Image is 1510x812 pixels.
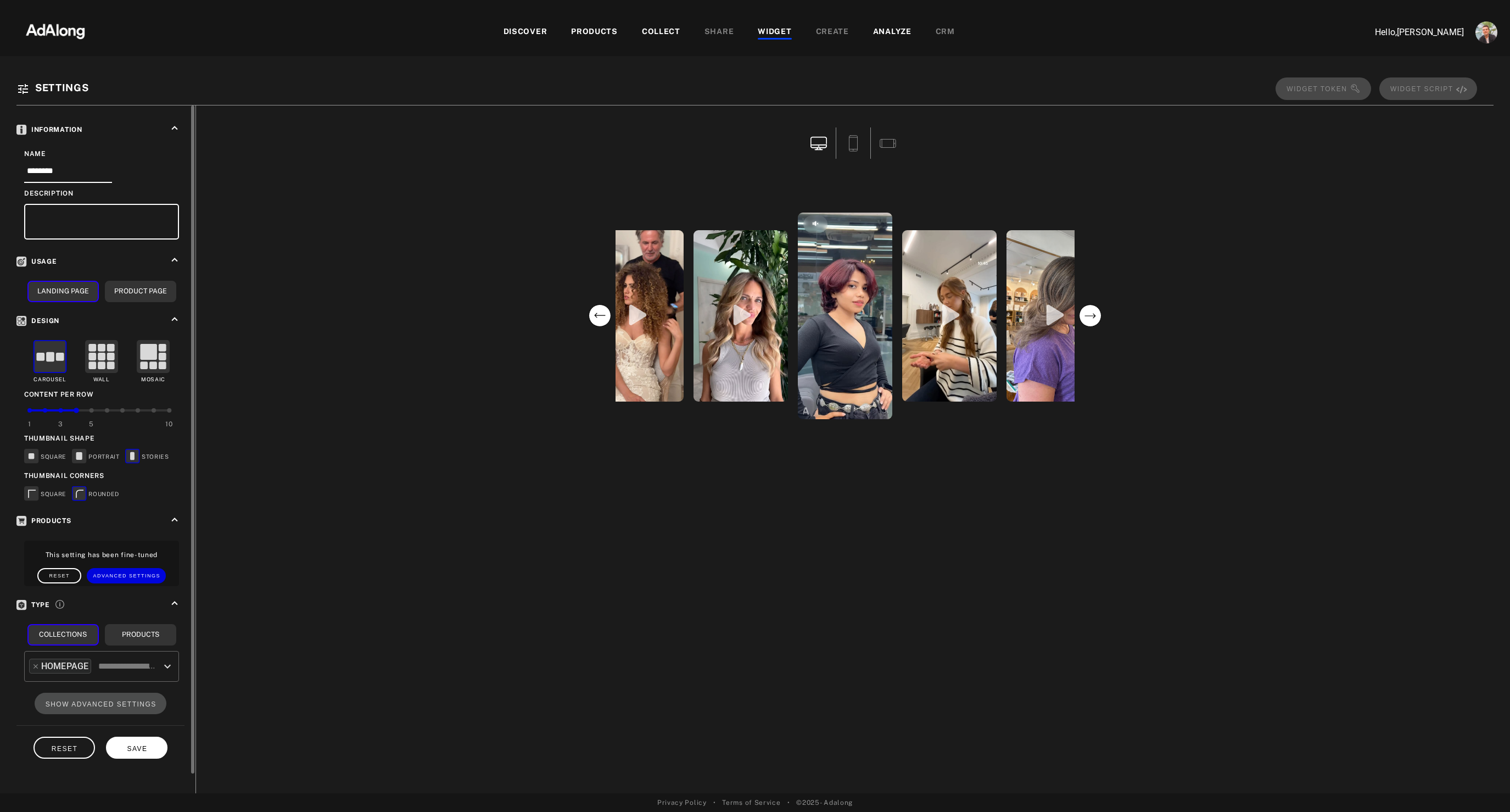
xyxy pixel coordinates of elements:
button: Advanced Settings [87,568,166,583]
div: CREATE [816,26,849,39]
div: Carousel [33,376,66,384]
div: 5 [89,419,94,429]
i: keyboard_arrow_up [169,254,181,266]
span: Usage [16,258,57,265]
a: Privacy Policy [657,798,707,808]
div: STORIES [125,449,169,465]
div: Mosaic [141,376,165,384]
div: open the preview of the instagram content created by satoshi.klein [691,228,790,404]
span: Design [16,317,59,325]
i: keyboard_arrow_up [169,514,181,526]
span: Products [16,517,71,525]
div: open the preview of the instagram content created by byalva_hair [900,228,999,404]
div: SHARE [704,26,734,39]
div: PRODUCTS [571,26,618,39]
img: 63233d7d88ed69de3c212112c67096b6.png [7,14,104,47]
i: keyboard_arrow_up [169,313,181,325]
img: ACg8ocLjEk1irI4XXb49MzUGwa4F_C3PpCyg-3CPbiuLEZrYEA=s96-c [1475,21,1497,43]
div: COLLECT [642,26,680,39]
button: Account settings [1473,19,1500,46]
span: ⚠️ Please save or reset your changes to copy the token [1276,77,1371,100]
span: © 2025 - Adalong [796,798,853,808]
div: open the preview of the instagram content created by tamm_doeshair [1004,228,1103,404]
div: SQUARE [24,449,66,465]
span: Advanced Settings [93,573,160,579]
div: Name [24,149,179,159]
i: keyboard_arrow_up [169,122,181,134]
span: Information [16,126,82,134]
button: SAVE [106,737,167,758]
div: Description [24,188,179,198]
span: RESET [52,745,78,753]
div: Content per row [24,390,179,399]
div: Thumbnail Corners [24,471,179,481]
span: Reset [49,573,70,579]
button: Collections [27,624,99,646]
p: This setting has been fine-tuned [27,550,176,560]
div: 10 [165,419,172,429]
button: Product Page [105,281,176,302]
i: keyboard_arrow_up [169,597,181,609]
span: Type [16,601,50,609]
span: SAVE [127,745,147,753]
button: Landing Page [27,281,99,302]
div: HOMEPAGE [41,660,88,672]
button: SHOW ADVANCED SETTINGS [35,693,167,714]
div: ANALYZE [873,26,911,39]
a: Terms of Service [722,798,780,808]
div: PORTRAIT [72,449,120,465]
span: Settings [35,82,89,93]
div: Wall [93,376,110,384]
span: ⚠️ Please save or reset your changes to copy the script [1379,77,1477,100]
div: CRM [936,26,955,39]
svg: previous [589,304,611,327]
span: Choose if your widget will display content based on collections or products [55,598,64,609]
div: ROUNDED [72,486,119,503]
span: • [713,798,716,808]
button: Reset [37,568,81,583]
button: Products [105,624,176,646]
div: open the preview of the instagram content created by milan_haireducation [796,210,894,421]
div: WIDGET [758,26,791,39]
button: Open [160,659,175,674]
p: Hello, [PERSON_NAME] [1354,26,1464,39]
span: • [787,798,790,808]
button: RESET [33,737,95,758]
div: Thumbnail Shape [24,433,179,443]
div: SQUARE [24,486,66,503]
div: 3 [58,419,63,429]
div: open the preview of the instagram content created by vitosatalino_official [587,228,686,404]
span: SHOW ADVANCED SETTINGS [46,700,156,708]
iframe: Chat Widget [1455,759,1510,812]
div: DISCOVER [504,26,547,39]
svg: next [1079,304,1101,327]
div: 1 [28,419,31,429]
